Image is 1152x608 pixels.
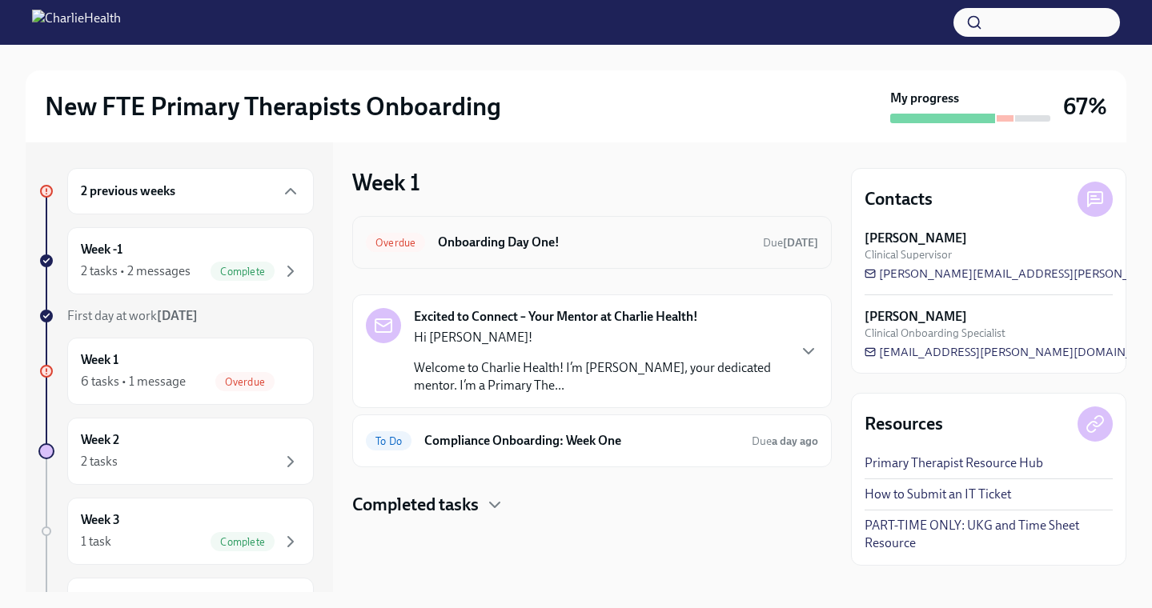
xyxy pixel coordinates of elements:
[1063,92,1107,121] h3: 67%
[865,326,1005,341] span: Clinical Onboarding Specialist
[81,182,175,200] h6: 2 previous weeks
[352,493,832,517] div: Completed tasks
[783,236,818,250] strong: [DATE]
[81,511,120,529] h6: Week 3
[865,412,943,436] h4: Resources
[865,230,967,247] strong: [PERSON_NAME]
[865,247,952,262] span: Clinical Supervisor
[81,533,111,550] div: 1 task
[763,235,818,250] span: October 8th, 2025 10:00
[366,230,818,255] a: OverdueOnboarding Day One!Due[DATE]
[414,359,786,394] p: Welcome to Charlie Health! I’m [PERSON_NAME], your dedicated mentor. I’m a Primary The...
[865,486,1011,503] a: How to Submit an IT Ticket
[32,10,121,35] img: CharlieHealth
[81,431,119,449] h6: Week 2
[67,308,198,323] span: First day at work
[752,434,818,449] span: October 12th, 2025 10:00
[366,237,425,249] span: Overdue
[81,262,191,280] div: 2 tasks • 2 messages
[211,266,275,278] span: Complete
[772,434,818,448] strong: a day ago
[157,308,198,323] strong: [DATE]
[865,517,1113,552] a: PART-TIME ONLY: UKG and Time Sheet Resource
[38,338,314,405] a: Week 16 tasks • 1 messageOverdue
[81,241,122,258] h6: Week -1
[752,434,818,448] span: Due
[865,308,967,326] strong: [PERSON_NAME]
[352,168,420,197] h3: Week 1
[763,236,818,250] span: Due
[414,329,786,346] p: Hi [PERSON_NAME]!
[38,498,314,565] a: Week 31 taskComplete
[38,418,314,485] a: Week 22 tasks
[366,428,818,454] a: To DoCompliance Onboarding: Week OneDuea day ago
[865,187,933,211] h4: Contacts
[38,227,314,294] a: Week -12 tasks • 2 messagesComplete
[438,234,750,251] h6: Onboarding Day One!
[890,90,959,107] strong: My progress
[67,168,314,214] div: 2 previous weeks
[215,376,275,388] span: Overdue
[81,351,118,369] h6: Week 1
[366,435,411,447] span: To Do
[81,453,118,470] div: 2 tasks
[38,307,314,325] a: First day at work[DATE]
[81,373,186,390] div: 6 tasks • 1 message
[424,432,739,450] h6: Compliance Onboarding: Week One
[45,90,501,122] h2: New FTE Primary Therapists Onboarding
[414,308,698,326] strong: Excited to Connect – Your Mentor at Charlie Health!
[211,536,275,548] span: Complete
[865,454,1043,472] a: Primary Therapist Resource Hub
[352,493,479,517] h4: Completed tasks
